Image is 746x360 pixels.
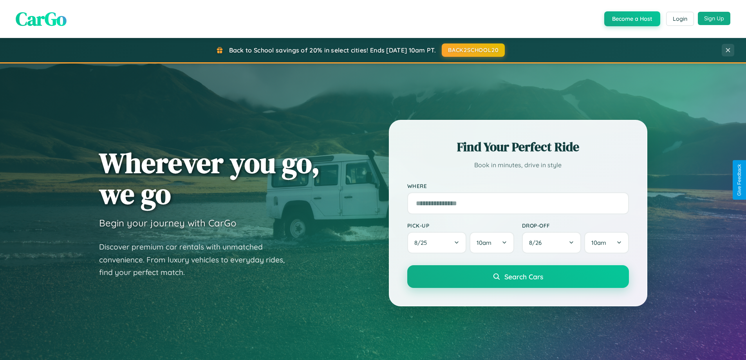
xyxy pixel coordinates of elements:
h2: Find Your Perfect Ride [407,138,629,156]
button: Login [666,12,694,26]
span: Search Cars [504,272,543,281]
button: 8/26 [522,232,582,253]
button: Sign Up [698,12,730,25]
p: Book in minutes, drive in style [407,159,629,171]
h1: Wherever you go, we go [99,147,320,209]
span: 10am [477,239,491,246]
h3: Begin your journey with CarGo [99,217,237,229]
button: Become a Host [604,11,660,26]
label: Where [407,183,629,189]
button: Search Cars [407,265,629,288]
label: Pick-up [407,222,514,229]
label: Drop-off [522,222,629,229]
span: 10am [591,239,606,246]
p: Discover premium car rentals with unmatched convenience. From luxury vehicles to everyday rides, ... [99,241,295,279]
span: 8 / 26 [529,239,546,246]
button: 8/25 [407,232,467,253]
button: 10am [584,232,629,253]
span: CarGo [16,6,67,32]
button: 10am [470,232,514,253]
span: 8 / 25 [414,239,431,246]
div: Give Feedback [737,164,742,196]
button: BACK2SCHOOL20 [442,43,505,57]
span: Back to School savings of 20% in select cities! Ends [DATE] 10am PT. [229,46,436,54]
